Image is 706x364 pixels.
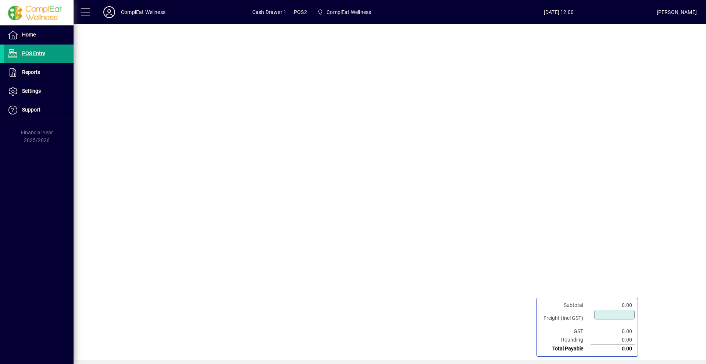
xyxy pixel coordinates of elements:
span: Reports [22,69,40,75]
span: [DATE] 12:00 [461,6,657,18]
span: ComplEat Wellness [327,6,371,18]
td: Freight (Incl GST) [540,310,591,327]
td: 0.00 [591,336,635,344]
a: Support [4,101,74,119]
a: Settings [4,82,74,100]
td: 0.00 [591,327,635,336]
span: Home [22,32,36,38]
td: Total Payable [540,344,591,353]
a: Home [4,26,74,44]
span: Cash Drawer 1 [252,6,286,18]
td: 0.00 [591,301,635,310]
td: Rounding [540,336,591,344]
a: Reports [4,63,74,82]
span: POS Entry [22,50,45,56]
div: [PERSON_NAME] [657,6,697,18]
td: Subtotal [540,301,591,310]
button: Profile [97,6,121,19]
div: ComplEat Wellness [121,6,165,18]
span: POS2 [294,6,307,18]
span: Settings [22,88,41,94]
span: Support [22,107,40,113]
td: GST [540,327,591,336]
td: 0.00 [591,344,635,353]
span: ComplEat Wellness [314,6,374,19]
